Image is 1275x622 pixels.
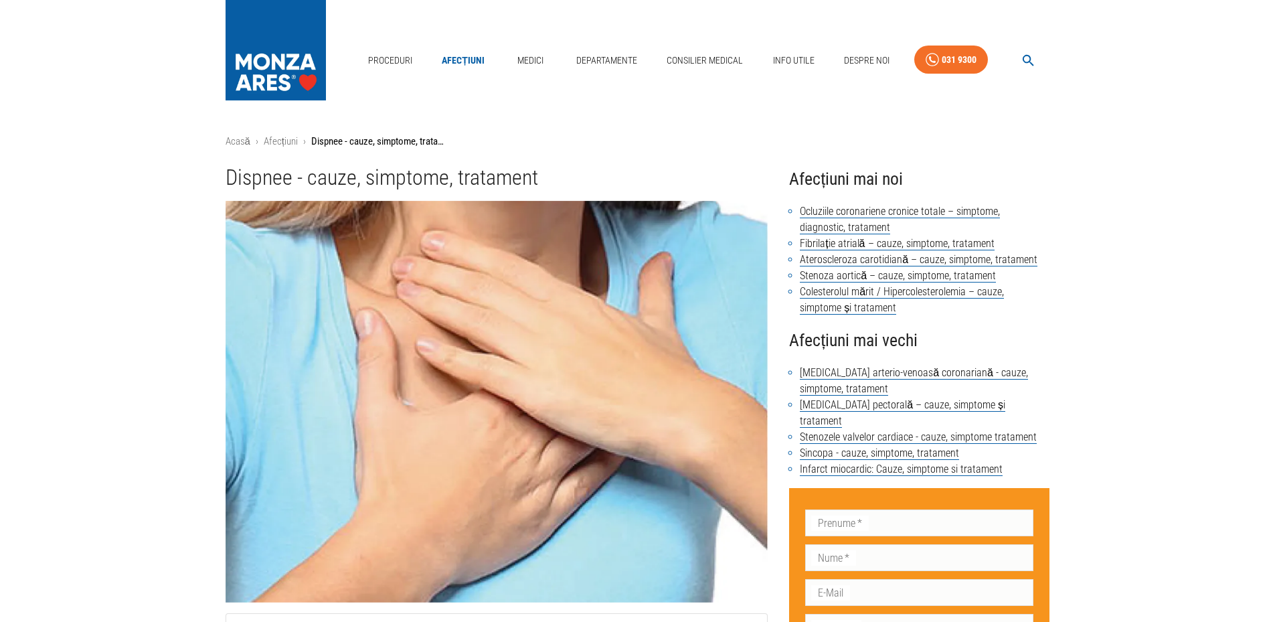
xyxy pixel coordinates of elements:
p: Dispnee - cauze, simptome, tratament [311,134,445,149]
div: 031 9300 [942,52,976,68]
a: Afecțiuni [436,47,490,74]
a: Stenoza aortică – cauze, simptome, tratament [800,269,996,283]
a: Acasă [226,135,250,147]
li: › [256,134,258,149]
a: Ocluziile coronariene cronice totale – simptome, diagnostic, tratament [800,205,1000,234]
a: Medici [509,47,551,74]
a: Proceduri [363,47,418,74]
img: Dispnee - cauze, simptome, tratament [226,201,768,603]
a: Despre Noi [839,47,895,74]
h4: Afecțiuni mai vechi [789,327,1049,354]
nav: breadcrumb [226,134,1050,149]
a: Departamente [571,47,643,74]
a: [MEDICAL_DATA] arterio-venoasă coronariană - cauze, simptome, tratament [800,366,1028,396]
a: Sincopa - cauze, simptome, tratament [800,447,959,460]
a: 031 9300 [914,46,988,74]
a: [MEDICAL_DATA] pectorală – cauze, simptome și tratament [800,398,1005,428]
h1: Dispnee - cauze, simptome, tratament [226,165,768,190]
a: Colesterolul mărit / Hipercolesterolemia – cauze, simptome și tratament [800,285,1004,315]
a: Ateroscleroza carotidiană – cauze, simptome, tratament [800,253,1037,266]
a: Fibrilație atrială – cauze, simptome, tratament [800,237,994,250]
a: Stenozele valvelor cardiace - cauze, simptome tratament [800,431,1037,444]
li: › [303,134,306,149]
a: Info Utile [768,47,820,74]
a: Infarct miocardic: Cauze, simptome si tratament [800,463,1003,476]
a: Afecțiuni [264,135,298,147]
a: Consilier Medical [661,47,748,74]
h4: Afecțiuni mai noi [789,165,1049,193]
